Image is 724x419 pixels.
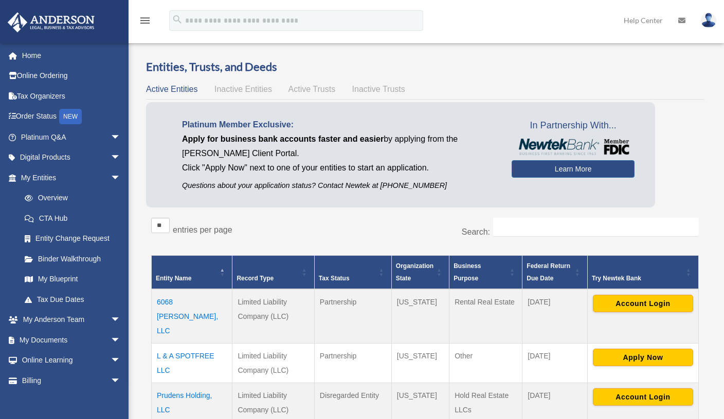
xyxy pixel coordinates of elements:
span: arrow_drop_down [111,370,131,391]
td: [DATE] [522,344,588,383]
span: Inactive Entities [214,85,272,93]
span: Inactive Trusts [352,85,405,93]
td: Other [449,344,522,383]
th: Try Newtek Bank : Activate to sort [587,256,698,290]
button: Apply Now [593,349,693,366]
a: Account Login [593,299,693,307]
span: arrow_drop_down [111,330,131,351]
span: Entity Name [156,275,191,282]
span: arrow_drop_down [111,147,131,168]
a: Entity Change Request [14,228,131,249]
td: [DATE] [522,289,588,344]
td: 6068 [PERSON_NAME], LLC [152,289,232,344]
a: CTA Hub [14,208,131,228]
img: User Pic [701,13,716,28]
span: Organization State [396,262,433,282]
span: arrow_drop_down [111,310,131,331]
label: entries per page [173,225,232,234]
span: arrow_drop_down [111,127,131,148]
span: Active Entities [146,85,197,93]
td: Limited Liability Company (LLC) [232,344,314,383]
h3: Entities, Trusts, and Deeds [146,59,704,75]
th: Organization State: Activate to sort [391,256,449,290]
a: My Anderson Teamarrow_drop_down [7,310,136,330]
a: My Documentsarrow_drop_down [7,330,136,350]
td: [US_STATE] [391,344,449,383]
div: Try Newtek Bank [592,272,683,284]
span: Federal Return Due Date [527,262,570,282]
span: arrow_drop_down [111,350,131,371]
a: Digital Productsarrow_drop_down [7,147,136,168]
td: Rental Real Estate [449,289,522,344]
a: Home [7,45,136,66]
td: Limited Liability Company (LLC) [232,289,314,344]
i: menu [139,14,151,27]
a: Tax Due Dates [14,289,131,310]
a: Binder Walkthrough [14,249,131,269]
th: Entity Name: Activate to invert sorting [152,256,232,290]
img: NewtekBankLogoSM.png [517,139,629,155]
p: Questions about your application status? Contact Newtek at [PHONE_NUMBER] [182,179,496,192]
th: Tax Status: Activate to sort [314,256,391,290]
th: Business Purpose: Activate to sort [449,256,522,290]
img: Anderson Advisors Platinum Portal [5,12,98,32]
button: Account Login [593,388,693,406]
span: Business Purpose [454,262,481,282]
th: Record Type: Activate to sort [232,256,314,290]
span: Record Type [237,275,274,282]
a: My Blueprint [14,269,131,290]
span: In Partnership With... [512,118,635,134]
td: [US_STATE] [391,289,449,344]
a: Order StatusNEW [7,106,136,127]
a: My Entitiesarrow_drop_down [7,167,131,188]
span: Tax Status [319,275,350,282]
span: Apply for business bank accounts faster and easier [182,135,384,143]
span: arrow_drop_down [111,167,131,188]
a: menu [139,18,151,27]
td: L & A SPOTFREE LLC [152,344,232,383]
a: Account Login [593,392,693,401]
a: Billingarrow_drop_down [7,370,136,391]
a: Tax Organizers [7,86,136,106]
td: Partnership [314,289,391,344]
p: Platinum Member Exclusive: [182,118,496,132]
a: Platinum Q&Aarrow_drop_down [7,127,136,147]
label: Search: [462,227,490,236]
th: Federal Return Due Date: Activate to sort [522,256,588,290]
a: Learn More [512,160,635,178]
p: Click "Apply Now" next to one of your entities to start an application. [182,161,496,175]
a: Online Learningarrow_drop_down [7,350,136,371]
td: Partnership [314,344,391,383]
span: Active Trusts [288,85,336,93]
button: Account Login [593,295,693,312]
a: Online Ordering [7,66,136,86]
i: search [172,14,183,25]
a: Overview [14,188,126,208]
div: NEW [59,109,82,124]
p: by applying from the [PERSON_NAME] Client Portal. [182,132,496,161]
